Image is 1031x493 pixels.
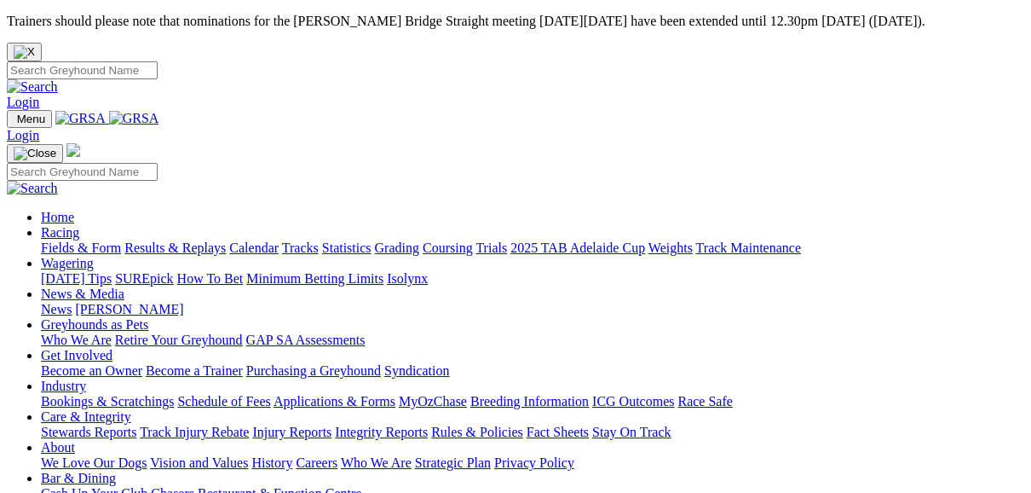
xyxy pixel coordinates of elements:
[41,241,1024,256] div: Racing
[251,455,292,470] a: History
[41,363,1024,379] div: Get Involved
[14,45,35,59] img: X
[7,110,52,128] button: Toggle navigation
[41,379,86,393] a: Industry
[7,181,58,196] img: Search
[55,111,106,126] img: GRSA
[41,302,1024,317] div: News & Media
[399,394,467,409] a: MyOzChase
[274,394,395,409] a: Applications & Forms
[41,394,174,409] a: Bookings & Scratchings
[41,348,112,362] a: Get Involved
[177,271,244,286] a: How To Bet
[150,455,248,470] a: Vision and Values
[41,333,1024,348] div: Greyhounds as Pets
[7,163,158,181] input: Search
[41,317,148,332] a: Greyhounds as Pets
[592,425,671,439] a: Stay On Track
[41,409,131,424] a: Care & Integrity
[41,440,75,455] a: About
[415,455,491,470] a: Strategic Plan
[7,14,1024,29] p: Trainers should please note that nominations for the [PERSON_NAME] Bridge Straight meeting [DATE]...
[109,111,159,126] img: GRSA
[41,225,79,240] a: Racing
[423,241,473,255] a: Coursing
[696,241,801,255] a: Track Maintenance
[41,425,136,439] a: Stewards Reports
[335,425,428,439] a: Integrity Reports
[7,43,42,61] button: Close
[41,455,147,470] a: We Love Our Dogs
[41,333,112,347] a: Who We Are
[384,363,449,378] a: Syndication
[252,425,331,439] a: Injury Reports
[475,241,507,255] a: Trials
[7,144,63,163] button: Toggle navigation
[41,271,112,286] a: [DATE] Tips
[510,241,645,255] a: 2025 TAB Adelaide Cup
[494,455,574,470] a: Privacy Policy
[229,241,279,255] a: Calendar
[7,79,58,95] img: Search
[246,333,366,347] a: GAP SA Assessments
[115,271,173,286] a: SUREpick
[115,333,243,347] a: Retire Your Greyhound
[282,241,319,255] a: Tracks
[246,271,383,286] a: Minimum Betting Limits
[41,425,1024,440] div: Care & Integrity
[341,455,412,470] a: Who We Are
[246,363,381,378] a: Purchasing a Greyhound
[124,241,226,255] a: Results & Replays
[146,363,243,378] a: Become a Trainer
[66,143,80,157] img: logo-grsa-white.png
[677,394,732,409] a: Race Safe
[592,394,674,409] a: ICG Outcomes
[140,425,249,439] a: Track Injury Rebate
[41,256,94,270] a: Wagering
[41,363,142,378] a: Become an Owner
[41,302,72,316] a: News
[375,241,419,255] a: Grading
[322,241,372,255] a: Statistics
[41,471,116,485] a: Bar & Dining
[41,271,1024,287] div: Wagering
[387,271,428,286] a: Isolynx
[648,241,693,255] a: Weights
[41,241,121,255] a: Fields & Form
[41,210,74,224] a: Home
[17,113,45,125] span: Menu
[177,394,270,409] a: Schedule of Fees
[41,394,1024,409] div: Industry
[470,394,589,409] a: Breeding Information
[14,147,56,160] img: Close
[41,455,1024,471] div: About
[41,287,124,301] a: News & Media
[7,61,158,79] input: Search
[296,455,337,470] a: Careers
[527,425,589,439] a: Fact Sheets
[7,128,39,142] a: Login
[7,95,39,109] a: Login
[75,302,183,316] a: [PERSON_NAME]
[431,425,523,439] a: Rules & Policies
